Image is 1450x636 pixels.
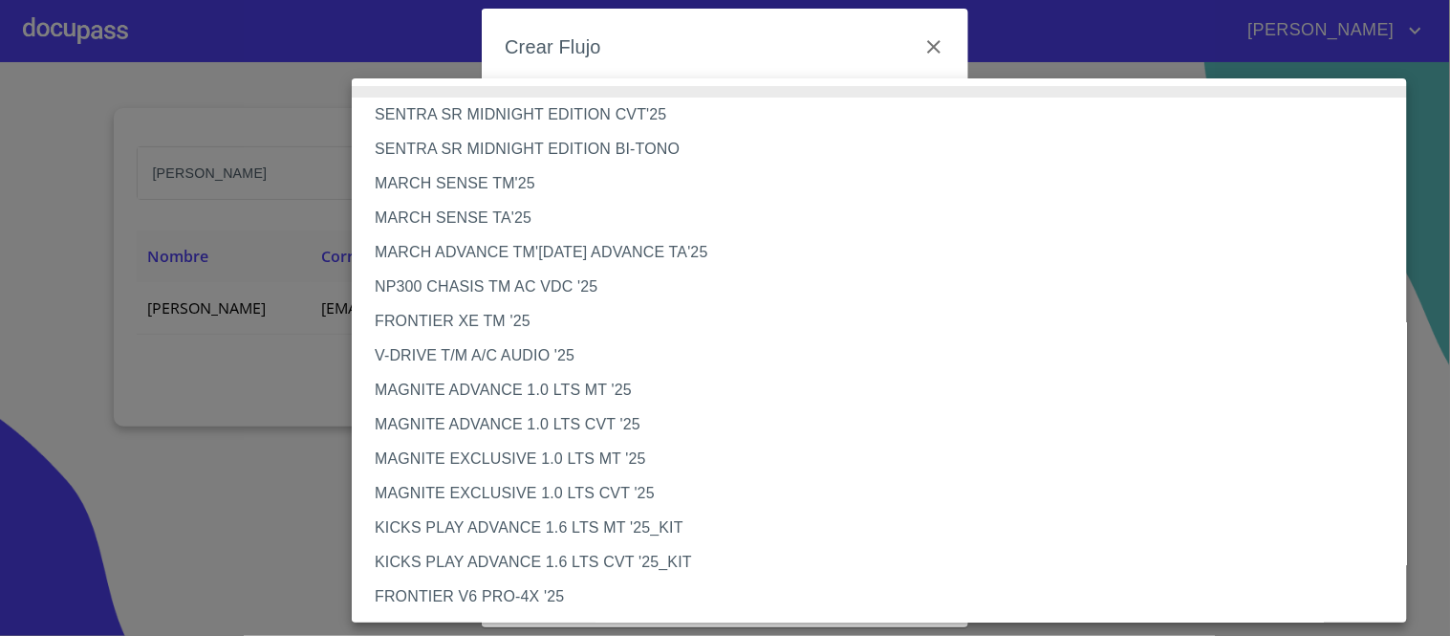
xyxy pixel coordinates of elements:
[352,407,1423,442] li: MAGNITE ADVANCE 1.0 LTS CVT '25
[352,511,1423,545] li: KICKS PLAY ADVANCE 1.6 LTS MT '25_KIT
[352,545,1423,580] li: KICKS PLAY ADVANCE 1.6 LTS CVT '25_KIT
[352,373,1423,407] li: MAGNITE ADVANCE 1.0 LTS MT '25
[352,132,1423,166] li: SENTRA SR MIDNIGHT EDITION BI-TONO
[352,235,1423,270] li: MARCH ADVANCE TM'[DATE] ADVANCE TA'25
[352,166,1423,201] li: MARCH SENSE TM'25
[352,98,1423,132] li: SENTRA SR MIDNIGHT EDITION CVT'25
[352,304,1423,339] li: FRONTIER XE TM '25
[352,442,1423,476] li: MAGNITE EXCLUSIVE 1.0 LTS MT '25
[352,201,1423,235] li: MARCH SENSE TA'25
[352,339,1423,373] li: V-DRIVE T/M A/C AUDIO '25
[352,476,1423,511] li: MAGNITE EXCLUSIVE 1.0 LTS CVT '25
[352,270,1423,304] li: NP300 CHASIS TM AC VDC '25
[352,580,1423,614] li: FRONTIER V6 PRO-4X '25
